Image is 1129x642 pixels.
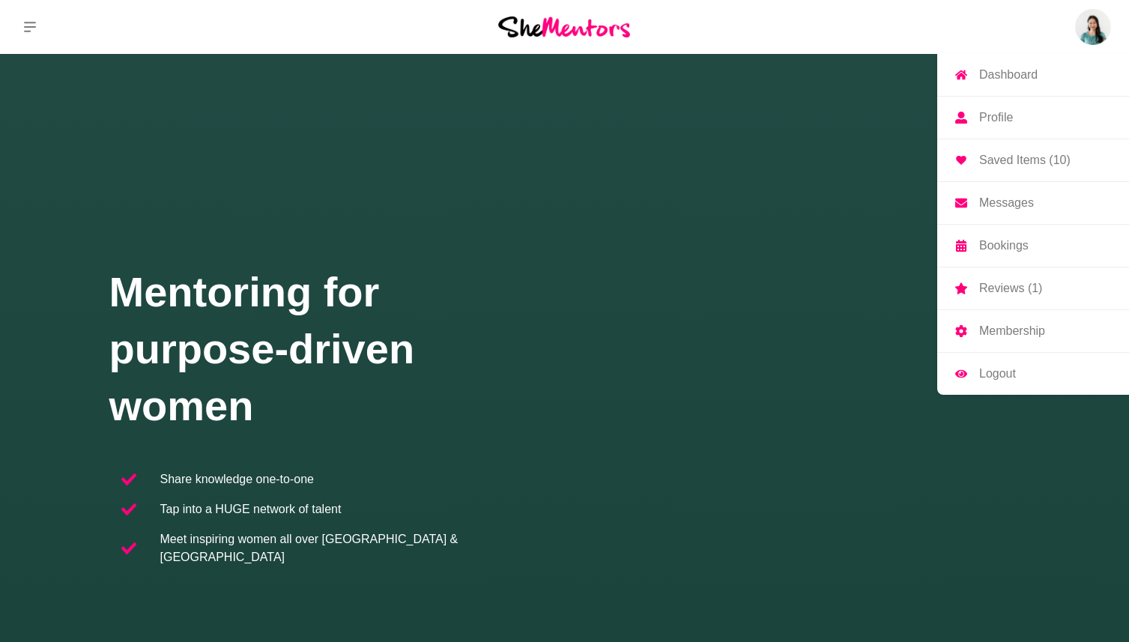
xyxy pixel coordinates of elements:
p: Membership [979,325,1045,337]
p: Logout [979,368,1016,380]
a: Profile [937,97,1129,139]
a: Reviews (1) [937,267,1129,309]
p: Bookings [979,240,1029,252]
a: Dashboard [937,54,1129,96]
p: Meet inspiring women all over [GEOGRAPHIC_DATA] & [GEOGRAPHIC_DATA] [160,530,553,566]
p: Dashboard [979,69,1038,81]
p: Profile [979,112,1013,124]
img: Grace K [1075,9,1111,45]
p: Tap into a HUGE network of talent [160,500,342,518]
p: Messages [979,197,1034,209]
p: Saved Items (10) [979,154,1071,166]
a: Saved Items (10) [937,139,1129,181]
img: She Mentors Logo [498,16,630,37]
h1: Mentoring for purpose-driven women [109,264,565,434]
a: Grace KDashboardProfileSaved Items (10)MessagesBookingsReviews (1)MembershipLogout [1075,9,1111,45]
a: Bookings [937,225,1129,267]
p: Share knowledge one-to-one [160,470,314,488]
a: Messages [937,182,1129,224]
p: Reviews (1) [979,282,1042,294]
